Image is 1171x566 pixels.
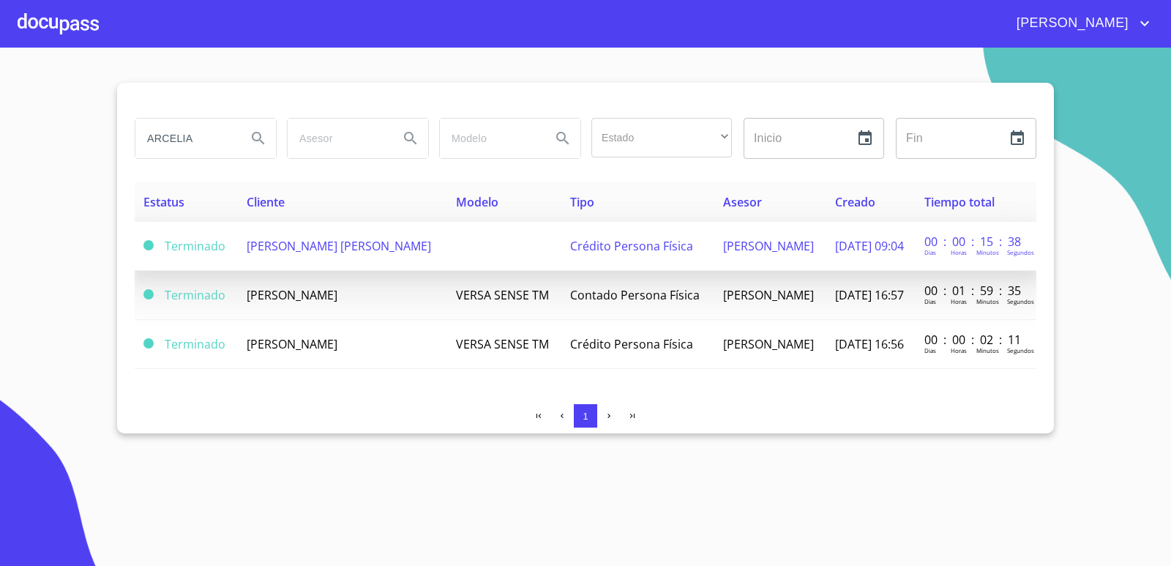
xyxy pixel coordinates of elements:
span: [PERSON_NAME] [723,238,814,254]
p: Dias [924,346,936,354]
span: Contado Persona Física [570,287,700,303]
span: [DATE] 16:56 [835,336,904,352]
p: Minutos [976,297,999,305]
span: Asesor [723,194,762,210]
span: [PERSON_NAME] [247,336,337,352]
span: Tipo [570,194,594,210]
p: Horas [951,297,967,305]
span: Terminado [165,336,225,352]
span: Terminado [143,338,154,349]
button: Search [241,121,276,156]
span: Terminado [143,240,154,250]
p: Horas [951,346,967,354]
span: [PERSON_NAME] [247,287,337,303]
input: search [135,119,235,158]
span: Crédito Persona Física [570,336,693,352]
span: Terminado [165,238,225,254]
p: Horas [951,248,967,256]
span: Cliente [247,194,285,210]
p: Dias [924,297,936,305]
span: Estatus [143,194,184,210]
span: [PERSON_NAME] [1006,12,1136,35]
p: 00 : 00 : 02 : 11 [924,332,1023,348]
button: 1 [574,404,597,428]
p: Segundos [1007,248,1034,256]
p: 00 : 01 : 59 : 35 [924,283,1023,299]
p: Segundos [1007,297,1034,305]
span: [DATE] 09:04 [835,238,904,254]
span: Modelo [456,194,498,210]
button: Search [545,121,580,156]
span: Terminado [143,289,154,299]
p: Dias [924,248,936,256]
span: 1 [583,411,588,422]
span: Terminado [165,287,225,303]
p: Minutos [976,346,999,354]
input: search [288,119,387,158]
span: VERSA SENSE TM [456,287,549,303]
span: [PERSON_NAME] [723,336,814,352]
span: [DATE] 16:57 [835,287,904,303]
span: Tiempo total [924,194,995,210]
span: [PERSON_NAME] [723,287,814,303]
button: account of current user [1006,12,1153,35]
button: Search [393,121,428,156]
span: Creado [835,194,875,210]
p: 00 : 00 : 15 : 38 [924,234,1023,250]
div: ​ [591,118,732,157]
p: Minutos [976,248,999,256]
input: search [440,119,539,158]
span: Crédito Persona Física [570,238,693,254]
p: Segundos [1007,346,1034,354]
span: [PERSON_NAME] [PERSON_NAME] [247,238,431,254]
span: VERSA SENSE TM [456,336,549,352]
